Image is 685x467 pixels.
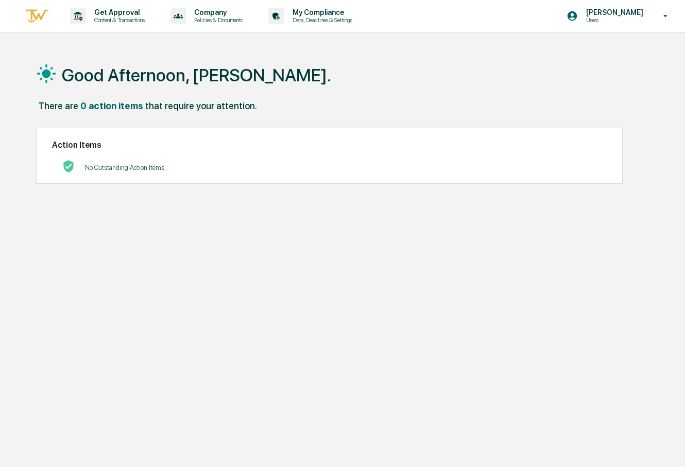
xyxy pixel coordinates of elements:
[25,8,49,25] img: logo
[86,8,150,16] p: Get Approval
[578,16,648,24] p: Users
[52,140,607,150] h2: Action Items
[186,16,248,24] p: Policies & Documents
[38,100,78,111] div: There are
[145,100,257,111] div: that require your attention.
[186,8,248,16] p: Company
[284,8,357,16] p: My Compliance
[62,65,331,85] h1: Good Afternoon, [PERSON_NAME].
[62,160,75,172] img: No Actions logo
[86,16,150,24] p: Content & Transactions
[284,16,357,24] p: Data, Deadlines & Settings
[578,8,648,16] p: [PERSON_NAME]
[80,100,143,111] div: 0 action items
[85,164,164,171] p: No Outstanding Action Items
